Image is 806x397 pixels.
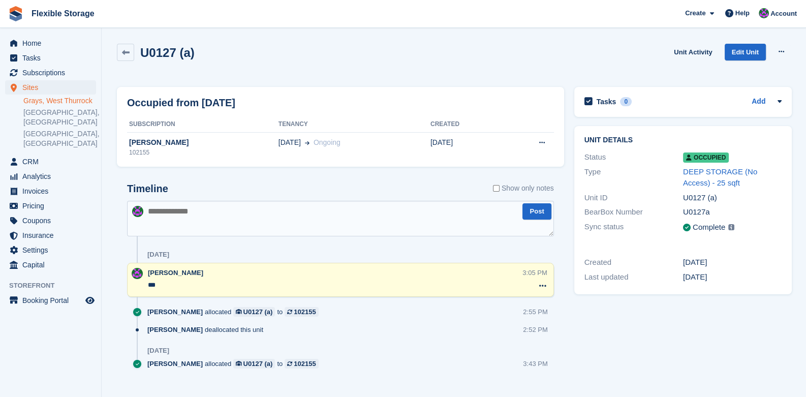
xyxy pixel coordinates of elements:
div: 102155 [294,307,316,317]
h2: Unit details [584,136,782,144]
label: Show only notes [493,183,554,194]
a: menu [5,80,96,95]
th: Tenancy [278,116,430,133]
h2: Occupied from [DATE] [127,95,235,110]
div: 2:52 PM [523,325,547,334]
span: Pricing [22,199,83,213]
a: menu [5,155,96,169]
a: menu [5,184,96,198]
a: Preview store [84,294,96,307]
div: [PERSON_NAME] [127,137,278,148]
div: BearBox Number [584,206,683,218]
img: icon-info-grey-7440780725fd019a000dd9b08b2336e03edf1995a4989e88bcd33f0948082b44.svg [728,224,734,230]
div: 3:43 PM [523,359,547,369]
a: U0127 (a) [233,359,275,369]
div: 3:05 PM [522,268,547,278]
span: Analytics [22,169,83,184]
span: Create [685,8,705,18]
div: U0127 (a) [683,192,782,204]
a: Unit Activity [670,44,716,60]
a: menu [5,258,96,272]
a: menu [5,36,96,50]
div: Last updated [584,271,683,283]
a: 102155 [285,359,318,369]
td: [DATE] [430,132,502,163]
h2: U0127 (a) [140,46,195,59]
div: allocated to [147,307,324,317]
span: Booking Portal [22,293,83,308]
a: U0127 (a) [233,307,275,317]
span: Coupons [22,213,83,228]
span: Insurance [22,228,83,242]
span: Occupied [683,152,729,163]
a: menu [5,66,96,80]
div: 0 [620,97,632,106]
img: stora-icon-8386f47178a22dfd0bd8f6a31ec36ba5ce8667c1dd55bd0f319d3a0aa187defe.svg [8,6,23,21]
span: Tasks [22,51,83,65]
a: menu [5,51,96,65]
a: Edit Unit [725,44,766,60]
input: Show only notes [493,183,500,194]
div: Sync status [584,221,683,234]
div: Unit ID [584,192,683,204]
div: 102155 [127,148,278,157]
div: deallocated this unit [147,325,268,334]
span: Home [22,36,83,50]
span: Invoices [22,184,83,198]
a: menu [5,199,96,213]
span: [PERSON_NAME] [147,359,203,369]
img: Daniel Douglas [132,268,143,279]
div: 2:55 PM [523,307,547,317]
a: Grays, West Thurrock [23,96,96,106]
span: Storefront [9,281,101,291]
div: [DATE] [147,347,169,355]
span: Subscriptions [22,66,83,80]
a: Flexible Storage [27,5,99,22]
img: Daniel Douglas [759,8,769,18]
span: [DATE] [278,137,301,148]
div: U0127 (a) [243,359,273,369]
a: menu [5,243,96,257]
div: U0127a [683,206,782,218]
button: Post [522,203,551,220]
a: menu [5,293,96,308]
a: DEEP STORAGE (No Access) - 25 sqft [683,167,757,188]
span: Ongoing [314,138,340,146]
img: Daniel Douglas [132,206,143,217]
span: Account [770,9,797,19]
span: Help [735,8,750,18]
span: Sites [22,80,83,95]
h2: Timeline [127,183,168,195]
div: [DATE] [147,251,169,259]
div: [DATE] [683,257,782,268]
a: [GEOGRAPHIC_DATA], [GEOGRAPHIC_DATA] [23,108,96,127]
div: Created [584,257,683,268]
h2: Tasks [597,97,616,106]
div: Type [584,166,683,189]
span: Settings [22,243,83,257]
th: Subscription [127,116,278,133]
span: CRM [22,155,83,169]
div: Status [584,151,683,163]
div: allocated to [147,359,324,369]
span: [PERSON_NAME] [147,307,203,317]
div: Complete [693,222,725,233]
th: Created [430,116,502,133]
div: U0127 (a) [243,307,273,317]
div: [DATE] [683,271,782,283]
span: Capital [22,258,83,272]
div: 102155 [294,359,316,369]
span: [PERSON_NAME] [147,325,203,334]
a: menu [5,213,96,228]
a: [GEOGRAPHIC_DATA], [GEOGRAPHIC_DATA] [23,129,96,148]
span: [PERSON_NAME] [148,269,203,277]
a: 102155 [285,307,318,317]
a: menu [5,228,96,242]
a: Add [752,96,765,108]
a: menu [5,169,96,184]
